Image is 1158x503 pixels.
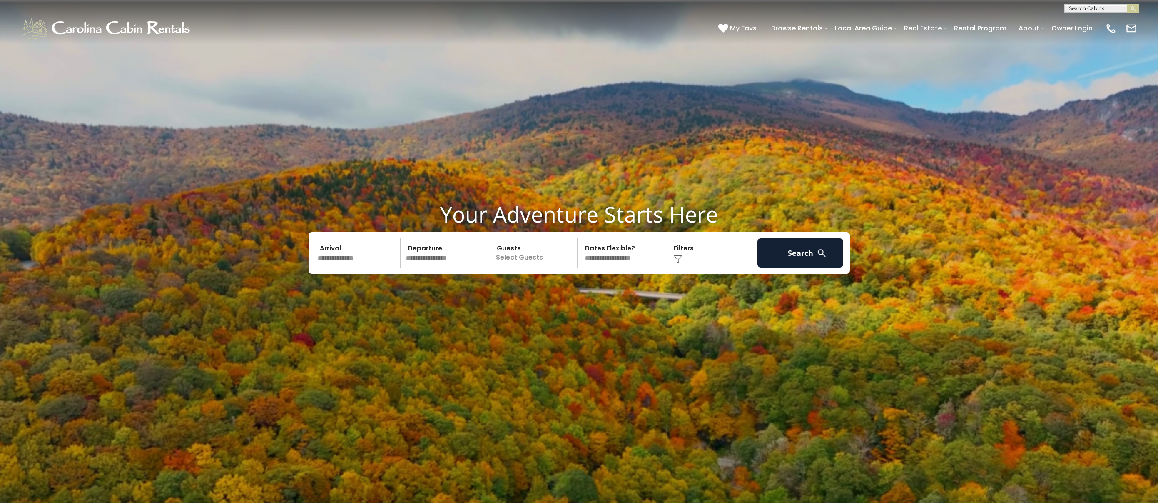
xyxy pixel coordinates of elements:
img: White-1-1-2.png [21,16,194,41]
img: phone-regular-white.png [1105,23,1117,34]
h1: Your Adventure Starts Here [6,201,1152,227]
p: Select Guests [492,238,578,268]
a: Browse Rentals [767,21,827,35]
img: mail-regular-white.png [1126,23,1137,34]
button: Search [757,238,844,268]
a: Real Estate [900,21,946,35]
a: About [1014,21,1043,35]
img: search-regular-white.png [817,248,827,258]
img: filter--v1.png [674,255,682,263]
a: My Favs [718,23,759,34]
a: Local Area Guide [831,21,896,35]
a: Owner Login [1047,21,1097,35]
span: My Favs [730,23,757,33]
a: Rental Program [950,21,1011,35]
